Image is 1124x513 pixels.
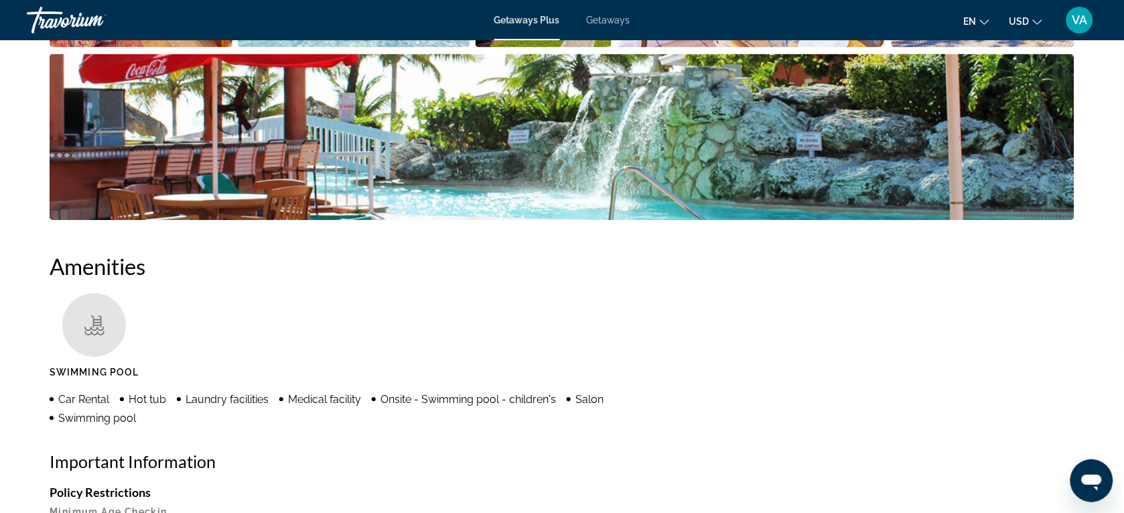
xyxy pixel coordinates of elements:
h2: Important Information [50,451,1074,471]
span: VA [1072,13,1088,27]
a: Getaways [587,15,630,25]
span: Swimming pool [58,412,136,424]
button: Open full-screen image slider [50,53,1074,221]
span: Medical facility [288,393,361,406]
iframe: Button to launch messaging window [1070,459,1113,502]
button: Change language [964,11,989,31]
button: Change currency [1009,11,1042,31]
button: User Menu [1062,6,1097,34]
a: Getaways Plus [494,15,560,25]
h4: Policy Restrictions [50,485,1074,500]
span: USD [1009,16,1030,27]
span: Salon [575,393,604,406]
span: Hot tub [129,393,166,406]
span: Car Rental [58,393,109,406]
a: Travorium [27,3,161,38]
span: Onsite - Swimming pool - children's [380,393,556,406]
span: en [964,16,977,27]
span: Laundry facilities [186,393,269,406]
h2: Amenities [50,253,1074,280]
span: Swimming Pool [50,367,139,378]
